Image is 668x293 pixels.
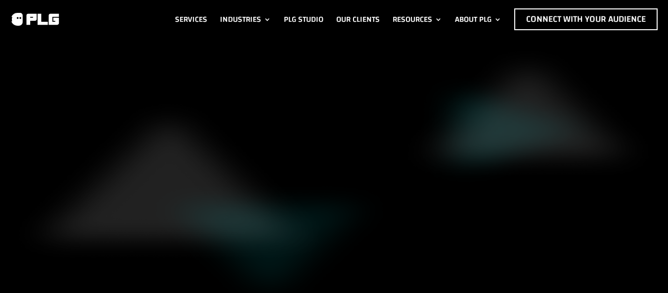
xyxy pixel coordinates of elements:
[393,8,442,30] a: Resources
[175,8,207,30] a: Services
[514,8,658,30] a: Connect with Your Audience
[220,8,271,30] a: Industries
[336,8,380,30] a: Our Clients
[284,8,323,30] a: PLG Studio
[455,8,501,30] a: About PLG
